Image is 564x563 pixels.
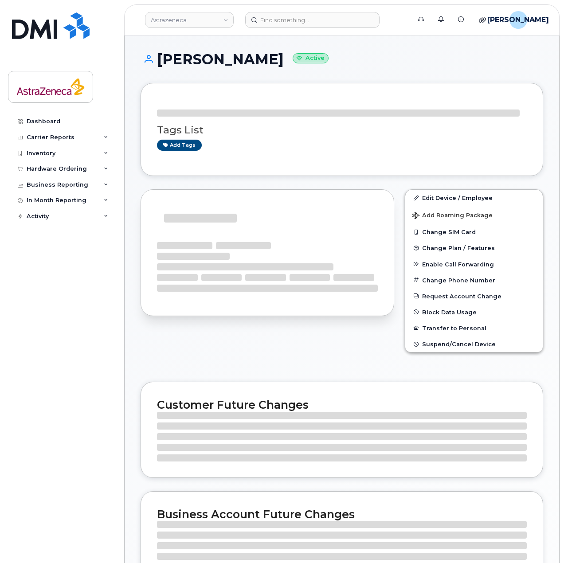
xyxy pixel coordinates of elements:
small: Active [293,53,329,63]
button: Change Phone Number [405,272,543,288]
a: Edit Device / Employee [405,190,543,206]
button: Block Data Usage [405,304,543,320]
button: Suspend/Cancel Device [405,336,543,352]
h2: Business Account Future Changes [157,508,527,521]
button: Change Plan / Features [405,240,543,256]
a: Add tags [157,140,202,151]
button: Enable Call Forwarding [405,256,543,272]
button: Transfer to Personal [405,320,543,336]
span: Enable Call Forwarding [422,261,494,267]
h3: Tags List [157,125,527,136]
h1: [PERSON_NAME] [141,51,543,67]
button: Add Roaming Package [405,206,543,224]
h2: Customer Future Changes [157,398,527,411]
button: Request Account Change [405,288,543,304]
span: Change Plan / Features [422,245,495,251]
span: Add Roaming Package [412,212,493,220]
button: Change SIM Card [405,224,543,240]
span: Suspend/Cancel Device [422,341,496,348]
